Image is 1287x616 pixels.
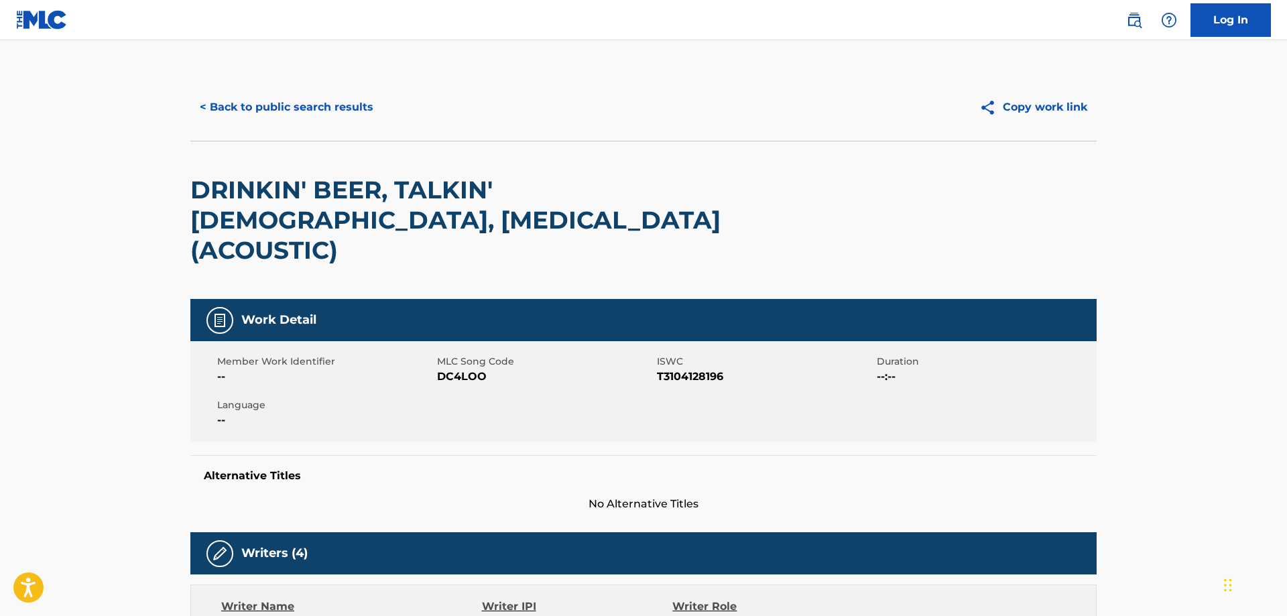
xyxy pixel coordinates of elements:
span: --:-- [877,369,1093,385]
div: Writer Name [221,599,482,615]
iframe: Chat Widget [1220,552,1287,616]
div: Writer Role [672,599,846,615]
span: T3104128196 [657,369,873,385]
span: ISWC [657,355,873,369]
span: Member Work Identifier [217,355,434,369]
span: MLC Song Code [437,355,654,369]
button: < Back to public search results [190,90,383,124]
span: Language [217,398,434,412]
div: Drag [1224,565,1232,605]
a: Public Search [1121,7,1148,34]
img: MLC Logo [16,10,68,29]
h2: DRINKIN' BEER, TALKIN' [DEMOGRAPHIC_DATA], [MEDICAL_DATA] (ACOUSTIC) [190,175,734,265]
img: Writers [212,546,228,562]
img: search [1126,12,1142,28]
h5: Alternative Titles [204,469,1083,483]
button: Copy work link [970,90,1097,124]
h5: Writers (4) [241,546,308,561]
h5: Work Detail [241,312,316,328]
img: Copy work link [979,99,1003,116]
span: -- [217,369,434,385]
span: Duration [877,355,1093,369]
a: Log In [1190,3,1271,37]
img: help [1161,12,1177,28]
div: Writer IPI [482,599,673,615]
div: Help [1156,7,1182,34]
img: Work Detail [212,312,228,328]
span: No Alternative Titles [190,496,1097,512]
span: DC4LOO [437,369,654,385]
span: -- [217,412,434,428]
